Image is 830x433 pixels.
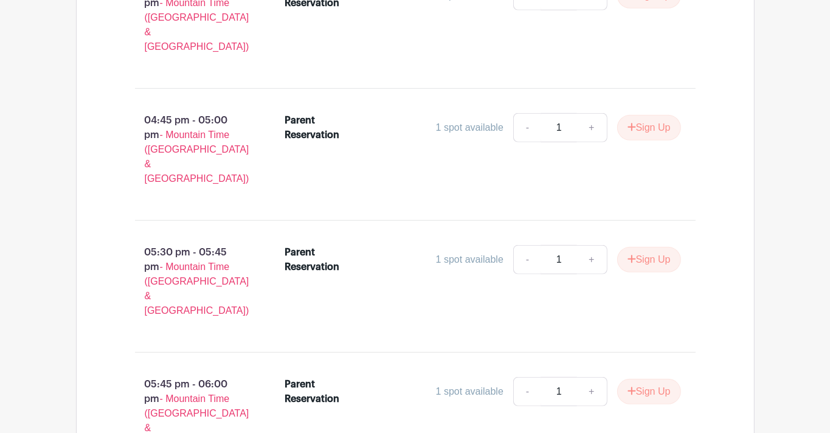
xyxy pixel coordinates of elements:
[285,113,369,142] div: Parent Reservation
[513,113,541,142] a: -
[617,115,681,140] button: Sign Up
[145,130,249,184] span: - Mountain Time ([GEOGRAPHIC_DATA] & [GEOGRAPHIC_DATA])
[116,240,266,323] p: 05:30 pm - 05:45 pm
[436,252,503,267] div: 1 spot available
[617,379,681,404] button: Sign Up
[285,377,369,406] div: Parent Reservation
[513,245,541,274] a: -
[116,108,266,191] p: 04:45 pm - 05:00 pm
[617,247,681,272] button: Sign Up
[145,262,249,316] span: - Mountain Time ([GEOGRAPHIC_DATA] & [GEOGRAPHIC_DATA])
[285,245,369,274] div: Parent Reservation
[576,245,607,274] a: +
[436,384,503,399] div: 1 spot available
[576,113,607,142] a: +
[436,120,503,135] div: 1 spot available
[513,377,541,406] a: -
[576,377,607,406] a: +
